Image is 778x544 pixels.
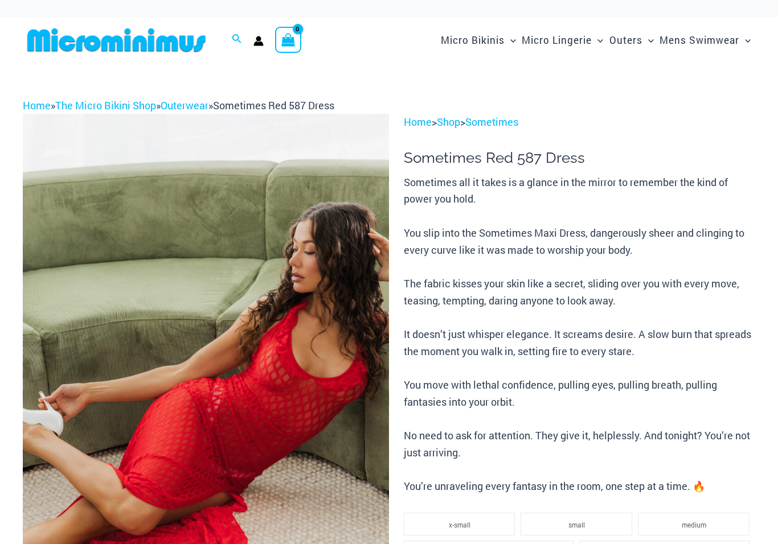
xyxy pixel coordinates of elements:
[438,23,519,57] a: Micro BikinisMenu ToggleMenu Toggle
[404,149,755,167] h1: Sometimes Red 587 Dress
[23,98,334,112] span: » » »
[660,26,739,55] span: Mens Swimwear
[404,513,515,535] li: x-small
[449,520,470,529] span: x-small
[23,27,210,53] img: MM SHOP LOGO FLAT
[213,98,334,112] span: Sometimes Red 587 Dress
[441,26,505,55] span: Micro Bikinis
[404,114,755,131] p: > >
[521,513,632,535] li: small
[23,98,51,112] a: Home
[657,23,754,57] a: Mens SwimwearMenu ToggleMenu Toggle
[522,26,592,55] span: Micro Lingerie
[519,23,606,57] a: Micro LingerieMenu ToggleMenu Toggle
[592,26,603,55] span: Menu Toggle
[161,98,208,112] a: Outerwear
[55,98,156,112] a: The Micro Bikini Shop
[275,27,301,53] a: View Shopping Cart, empty
[253,36,264,46] a: Account icon link
[609,26,642,55] span: Outers
[437,115,460,129] a: Shop
[642,26,654,55] span: Menu Toggle
[404,174,755,495] p: Sometimes all it takes is a glance in the mirror to remember the kind of power you hold. You slip...
[682,520,706,529] span: medium
[638,513,750,535] li: medium
[404,115,432,129] a: Home
[232,32,242,47] a: Search icon link
[607,23,657,57] a: OutersMenu ToggleMenu Toggle
[465,115,518,129] a: Sometimes
[505,26,516,55] span: Menu Toggle
[739,26,751,55] span: Menu Toggle
[436,21,755,59] nav: Site Navigation
[568,520,585,529] span: small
